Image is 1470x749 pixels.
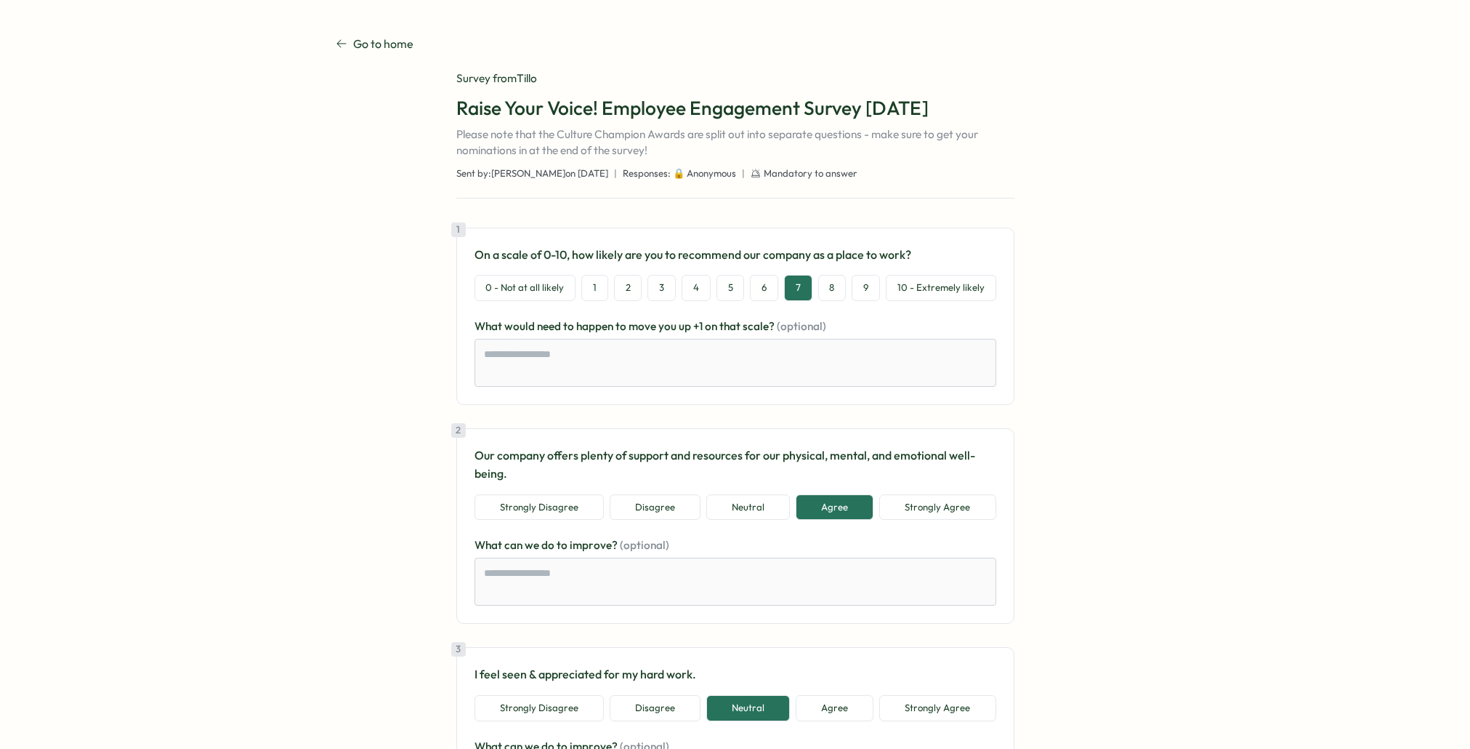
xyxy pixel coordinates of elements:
[620,538,669,552] span: (optional)
[570,538,620,552] span: improve?
[615,319,629,333] span: to
[474,538,504,552] span: What
[474,446,996,483] p: Our company offers plenty of support and resources for our physical, mental, and emotional well-b...
[557,538,570,552] span: to
[504,319,537,333] span: would
[852,275,880,301] button: 9
[750,275,778,301] button: 6
[451,423,466,438] div: 2
[796,494,873,521] button: Agree
[879,695,996,721] button: Strongly Agree
[647,275,676,301] button: 3
[784,275,812,301] button: 7
[474,665,996,684] p: I feel seen & appreciated for my hard work.
[456,71,1014,87] div: Survey from Tillo
[706,695,790,721] button: Neutral
[818,275,847,301] button: 8
[879,494,996,521] button: Strongly Agree
[682,275,711,301] button: 4
[474,246,996,264] p: On a scale of 0-10, how likely are you to recommend our company as a place to work?
[474,319,504,333] span: What
[705,319,719,333] span: on
[537,319,563,333] span: need
[742,167,745,180] span: |
[581,275,608,301] button: 1
[777,319,826,333] span: (optional)
[719,319,743,333] span: that
[563,319,576,333] span: to
[474,275,576,301] button: 0 - Not at all likely
[796,695,873,721] button: Agree
[716,275,745,301] button: 5
[456,167,608,180] span: Sent by: [PERSON_NAME] on [DATE]
[886,275,996,301] button: 10 - Extremely likely
[474,494,604,521] button: Strongly Disagree
[614,167,617,180] span: |
[706,494,790,521] button: Neutral
[623,167,736,180] span: Responses: 🔒 Anonymous
[336,35,413,53] a: Go to home
[693,319,705,333] span: +1
[504,538,525,552] span: can
[610,695,700,721] button: Disagree
[679,319,693,333] span: up
[658,319,679,333] span: you
[353,35,413,53] p: Go to home
[610,494,700,521] button: Disagree
[743,319,777,333] span: scale?
[764,167,857,180] span: Mandatory to answer
[629,319,658,333] span: move
[525,538,541,552] span: we
[456,95,1014,121] h1: Raise Your Voice! Employee Engagement Survey [DATE]
[451,223,466,237] div: 1
[456,127,1014,159] p: Please note that the Culture Champion Awards are split out into separate questions - make sure to...
[614,275,642,301] button: 2
[474,695,604,721] button: Strongly Disagree
[451,642,466,657] div: 3
[576,319,615,333] span: happen
[541,538,557,552] span: do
